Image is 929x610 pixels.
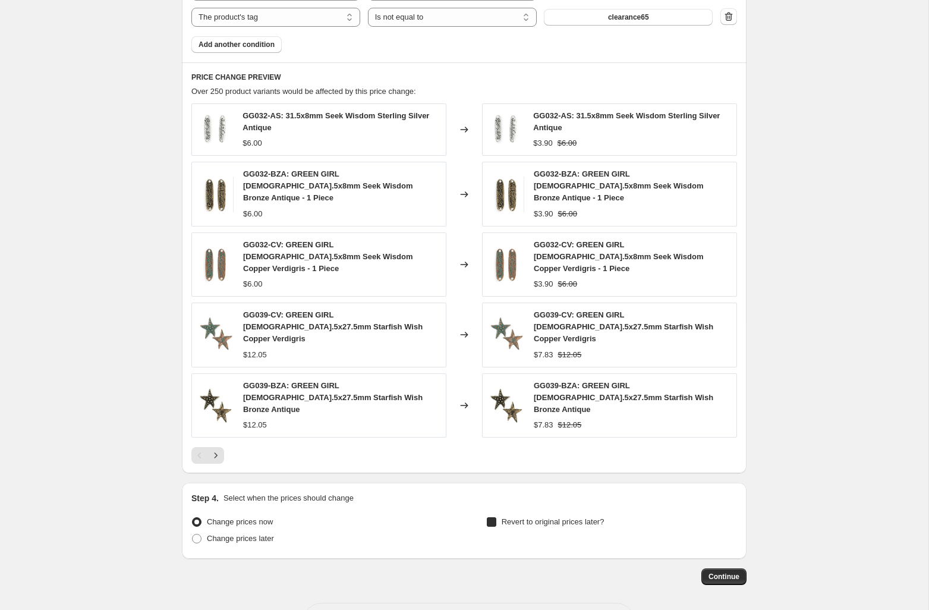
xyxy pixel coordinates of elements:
[534,381,713,414] span: GG039-BZA: GREEN GIRL [DEMOGRAPHIC_DATA].5x27.5mm Starfish Wish Bronze Antique
[489,247,524,282] img: 351068_80x.jpg
[243,381,423,414] span: GG039-BZA: GREEN GIRL [DEMOGRAPHIC_DATA].5x27.5mm Starfish Wish Bronze Antique
[198,388,234,423] img: 351066_80x.jpg
[198,317,234,353] img: 351065_80x.jpg
[558,349,582,361] strike: $12.05
[489,112,524,147] img: 351057_80x.jpg
[207,447,224,464] button: Next
[198,112,233,147] img: 351057_80x.jpg
[558,419,582,431] strike: $12.05
[223,492,354,504] p: Select when the prices should change
[191,87,416,96] span: Over 250 product variants would be affected by this price change:
[207,517,273,526] span: Change prices now
[502,517,604,526] span: Revert to original prices later?
[533,137,553,149] div: $3.90
[191,73,737,82] h6: PRICE CHANGE PREVIEW
[534,310,713,343] span: GG039-CV: GREEN GIRL [DEMOGRAPHIC_DATA].5x27.5mm Starfish Wish Copper Verdigris
[558,208,578,220] strike: $6.00
[708,572,739,581] span: Continue
[489,388,524,423] img: 351066_80x.jpg
[243,240,412,273] span: GG032-CV: GREEN GIRL [DEMOGRAPHIC_DATA].5x8mm Seek Wisdom Copper Verdigris - 1 Piece
[534,419,553,431] div: $7.83
[243,419,267,431] div: $12.05
[534,349,553,361] div: $7.83
[489,177,524,212] img: 351053_80x.jpg
[243,137,262,149] div: $6.00
[199,40,275,49] span: Add another condition
[534,240,703,273] span: GG032-CV: GREEN GIRL [DEMOGRAPHIC_DATA].5x8mm Seek Wisdom Copper Verdigris - 1 Piece
[243,310,423,343] span: GG039-CV: GREEN GIRL [DEMOGRAPHIC_DATA].5x27.5mm Starfish Wish Copper Verdigris
[533,111,720,132] span: GG032-AS: 31.5x8mm Seek Wisdom Sterling Silver Antique
[198,247,234,282] img: 351068_80x.jpg
[608,12,649,22] span: clearance65
[243,208,263,220] div: $6.00
[534,278,553,290] div: $3.90
[701,568,747,585] button: Continue
[243,278,263,290] div: $6.00
[198,177,234,212] img: 351053_80x.jpg
[191,447,224,464] nav: Pagination
[243,111,429,132] span: GG032-AS: 31.5x8mm Seek Wisdom Sterling Silver Antique
[191,36,282,53] button: Add another condition
[243,169,412,202] span: GG032-BZA: GREEN GIRL [DEMOGRAPHIC_DATA].5x8mm Seek Wisdom Bronze Antique - 1 Piece
[544,9,713,26] button: clearance65
[558,137,577,149] strike: $6.00
[489,317,524,353] img: 351065_80x.jpg
[534,169,703,202] span: GG032-BZA: GREEN GIRL [DEMOGRAPHIC_DATA].5x8mm Seek Wisdom Bronze Antique - 1 Piece
[558,278,578,290] strike: $6.00
[191,492,219,504] h2: Step 4.
[243,349,267,361] div: $12.05
[534,208,553,220] div: $3.90
[207,534,274,543] span: Change prices later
